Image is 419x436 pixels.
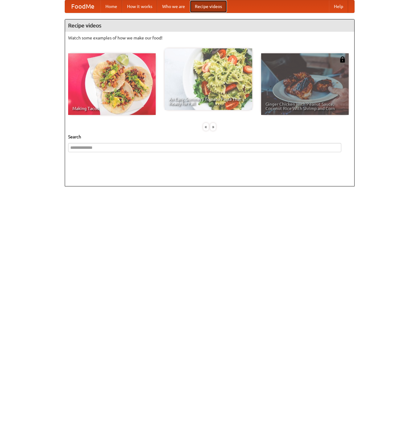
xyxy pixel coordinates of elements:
div: » [210,123,216,131]
a: How it works [122,0,157,13]
a: An Easy, Summery Tomato Pasta That's Ready for Fall [165,48,252,110]
span: An Easy, Summery Tomato Pasta That's Ready for Fall [169,97,248,106]
a: Help [329,0,348,13]
a: Who we are [157,0,190,13]
span: Making Tacos [72,106,151,111]
a: Making Tacos [68,53,156,115]
img: 483408.png [339,56,346,63]
a: Home [101,0,122,13]
p: Watch some examples of how we make our food! [68,35,351,41]
h5: Search [68,134,351,140]
div: « [203,123,209,131]
a: FoodMe [65,0,101,13]
a: Recipe videos [190,0,227,13]
h4: Recipe videos [65,19,354,32]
